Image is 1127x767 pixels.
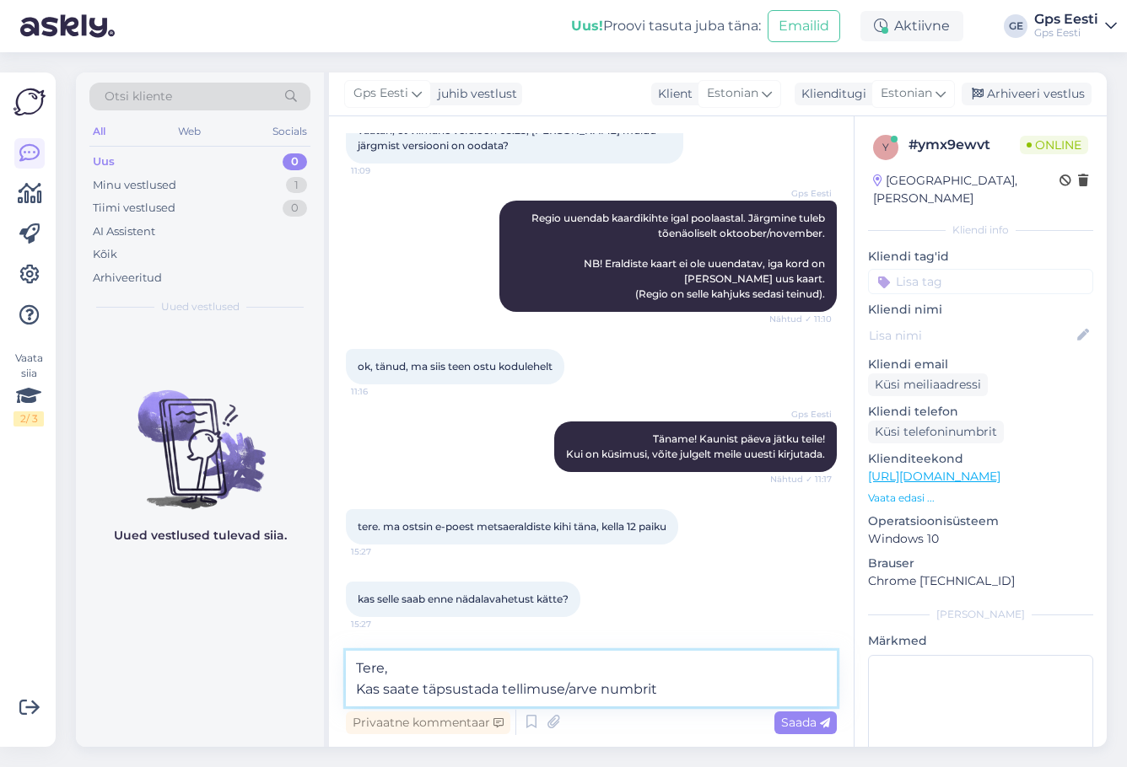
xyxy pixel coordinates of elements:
[868,469,1000,484] a: [URL][DOMAIN_NAME]
[707,84,758,103] span: Estonian
[868,450,1093,468] p: Klienditeekond
[781,715,830,730] span: Saada
[868,223,1093,238] div: Kliendi info
[1034,13,1098,26] div: Gps Eesti
[93,270,162,287] div: Arhiveeritud
[909,135,1020,155] div: # ymx9ewvt
[76,360,324,512] img: No chats
[351,545,414,558] span: 15:27
[571,16,761,36] div: Proovi tasuta juba täna:
[868,403,1093,421] p: Kliendi telefon
[768,473,832,485] span: Nähtud ✓ 11:17
[868,301,1093,319] p: Kliendi nimi
[868,607,1093,622] div: [PERSON_NAME]
[868,356,1093,373] p: Kliendi email
[868,632,1093,650] p: Märkmed
[13,86,46,118] img: Askly Logo
[1004,14,1027,38] div: GE
[346,651,837,706] textarea: Tere, Kas saate täpsustada tellimuse/arve numbrit
[868,555,1093,572] p: Brauser
[346,711,510,734] div: Privaatne kommentaar
[768,187,832,200] span: Gps Eesti
[89,121,109,142] div: All
[161,299,240,314] span: Uued vestlused
[93,177,176,194] div: Minu vestlused
[868,421,1004,443] div: Küsi telefoninumbrit
[431,85,517,103] div: juhib vestlust
[651,85,693,103] div: Klient
[768,313,832,325] span: Nähtud ✓ 11:10
[1034,26,1098,40] div: Gps Eesti
[93,246,117,263] div: Kõik
[868,530,1093,548] p: Windows 10
[868,373,988,396] div: Küsi meiliaadressi
[860,11,963,41] div: Aktiivne
[93,200,175,217] div: Tiimi vestlused
[868,248,1093,265] p: Kliendi tag'id
[351,618,414,630] span: 15:27
[1034,13,1117,40] a: Gps EestiGps Eesti
[353,84,408,103] span: Gps Eesti
[868,512,1093,530] p: Operatsioonisüsteem
[566,432,825,460] span: Täname! Kaunist päeva jätku teile! Kui on küsimusi, võite julgelt meile uuesti kirjutada.
[93,153,115,170] div: Uus
[351,385,414,398] span: 11:16
[869,326,1074,345] input: Lisa nimi
[351,164,414,177] span: 11:09
[962,83,1092,105] div: Arhiveeri vestlus
[881,84,932,103] span: Estonian
[13,351,44,426] div: Vaata siia
[768,408,832,421] span: Gps Eesti
[531,212,828,300] span: Regio uuendab kaardikihte igal poolaastal. Järgmine tuleb tõenäoliselt oktoober/november. NB! Era...
[868,269,1093,294] input: Lisa tag
[175,121,204,142] div: Web
[882,141,889,153] span: y
[873,172,1060,207] div: [GEOGRAPHIC_DATA], [PERSON_NAME]
[358,520,666,533] span: tere. ma ostsin e-poest metsaeraldiste kihi täna, kella 12 paiku
[358,360,553,373] span: ok, tänud, ma siis teen ostu kodulehelt
[571,18,603,34] b: Uus!
[13,411,44,426] div: 2 / 3
[286,177,307,194] div: 1
[358,593,569,605] span: kas selle saab enne nädalavahetust kätte?
[105,88,172,105] span: Otsi kliente
[93,223,155,240] div: AI Assistent
[868,491,1093,506] p: Vaata edasi ...
[868,572,1093,590] p: Chrome [TECHNICAL_ID]
[795,85,866,103] div: Klienditugi
[1020,136,1088,154] span: Online
[283,200,307,217] div: 0
[283,153,307,170] div: 0
[269,121,310,142] div: Socials
[768,10,840,42] button: Emailid
[114,527,287,544] p: Uued vestlused tulevad siia.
